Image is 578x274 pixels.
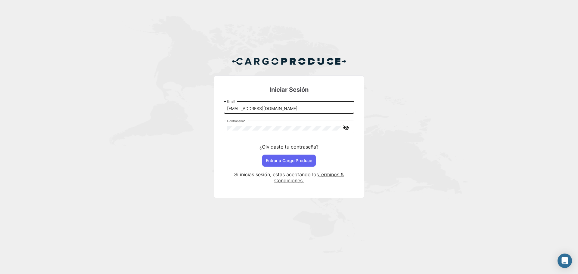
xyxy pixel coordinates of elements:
[262,155,316,167] button: Entrar a Cargo Produce
[342,124,350,131] mat-icon: visibility_off
[232,54,346,69] img: Cargo Produce Logo
[259,144,319,150] a: ¿Olvidaste tu contraseña?
[558,254,572,268] div: Abrir Intercom Messenger
[224,85,354,94] h3: Iniciar Sesión
[227,106,351,111] input: Email
[234,171,319,177] span: Si inicias sesión, estas aceptando los
[274,171,344,183] a: Términos & Condiciones.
